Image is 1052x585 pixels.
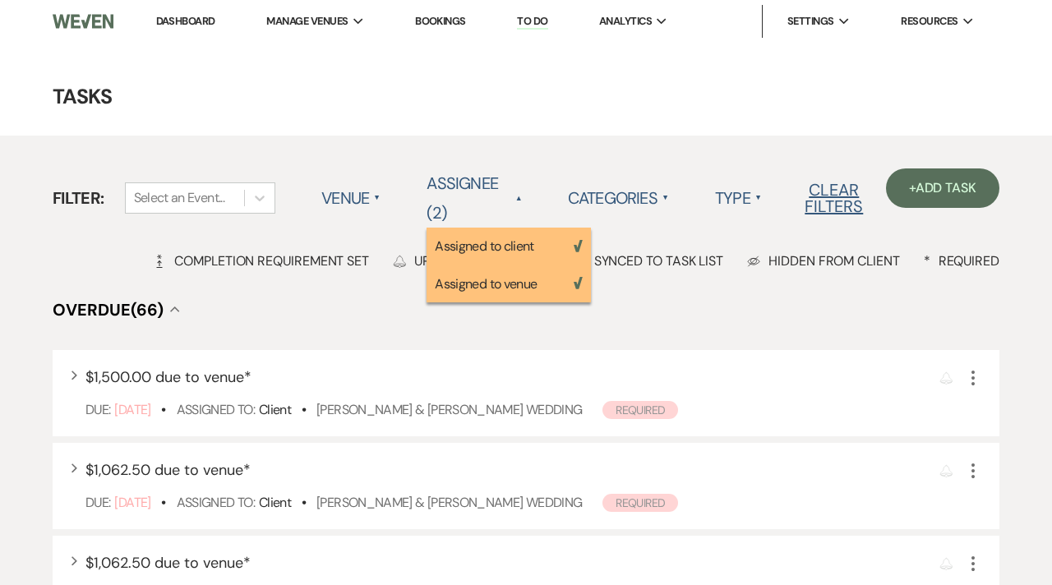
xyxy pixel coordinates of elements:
span: Resources [901,13,957,30]
button: Overdue(66) [53,302,180,318]
span: Overdue (66) [53,299,164,320]
span: Required [602,494,678,512]
span: Assigned To: [177,401,255,418]
span: Filter: [53,186,104,210]
a: To Do [517,14,547,30]
span: [DATE] [114,401,150,418]
div: Upcoming Reminders [393,252,555,269]
span: Due: [85,401,110,418]
span: [DATE] [114,494,150,511]
div: Required [924,252,999,269]
span: Required [602,401,678,419]
span: ▲ [374,191,381,205]
span: ▲ [662,191,669,205]
a: Dashboard [156,14,215,28]
span: $1,500.00 due to venue * [85,367,251,387]
label: Assignee (2) [427,168,522,228]
a: [PERSON_NAME] & [PERSON_NAME] Wedding [316,401,582,418]
a: [PERSON_NAME] & [PERSON_NAME] Wedding [316,494,582,511]
button: Clear Filters [782,182,886,214]
b: • [161,401,165,418]
label: Categories [568,183,669,213]
li: Assigned to venue [427,265,591,303]
span: $1,062.50 due to venue * [85,460,251,480]
div: Synced to task list [579,252,723,269]
span: Due: [85,494,110,511]
img: Weven Logo [53,4,113,39]
span: Manage Venues [266,13,348,30]
b: • [302,494,306,511]
span: Settings [787,13,834,30]
button: $1,062.50 due to venue* [85,463,251,477]
button: $1,062.50 due to venue* [85,555,251,570]
a: Bookings [415,14,466,28]
div: Select an Event... [134,188,224,208]
span: $1,062.50 due to venue * [85,553,251,573]
span: Assigned To: [177,494,255,511]
div: Completion Requirement Set [153,252,369,269]
span: Client [259,401,291,418]
span: Client [259,494,291,511]
button: $1,500.00 due to venue* [85,370,251,385]
span: Add Task [916,179,976,196]
a: +Add Task [886,168,999,208]
span: ▲ [515,191,522,205]
li: Assigned to client [427,228,591,265]
label: Venue [321,183,381,213]
b: • [302,401,306,418]
span: Analytics [599,13,652,30]
label: Type [715,183,762,213]
span: ▲ [755,191,762,205]
b: • [161,494,165,511]
div: Hidden from Client [747,252,900,269]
